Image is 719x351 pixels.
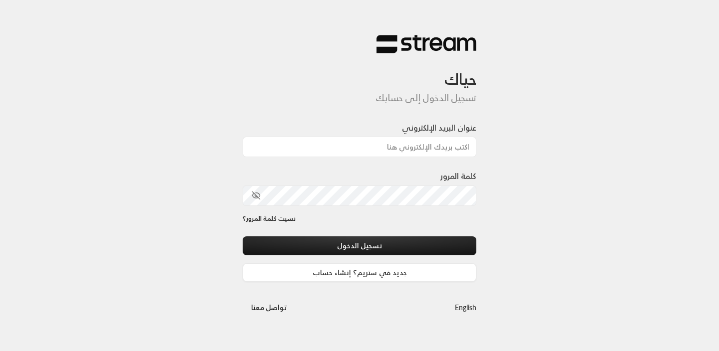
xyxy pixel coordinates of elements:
[243,93,476,104] h5: تسجيل الدخول إلى حسابك
[376,34,476,54] img: Stream Logo
[455,298,476,317] a: English
[248,187,265,204] button: toggle password visibility
[243,263,476,282] a: جديد في ستريم؟ إنشاء حساب
[243,298,295,317] button: تواصل معنا
[243,54,476,88] h3: حياك
[243,137,476,157] input: اكتب بريدك الإلكتروني هنا
[243,214,296,224] a: نسيت كلمة المرور؟
[440,170,476,182] label: كلمة المرور
[243,236,476,255] button: تسجيل الدخول
[243,301,295,314] a: تواصل معنا
[402,122,476,134] label: عنوان البريد الإلكتروني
